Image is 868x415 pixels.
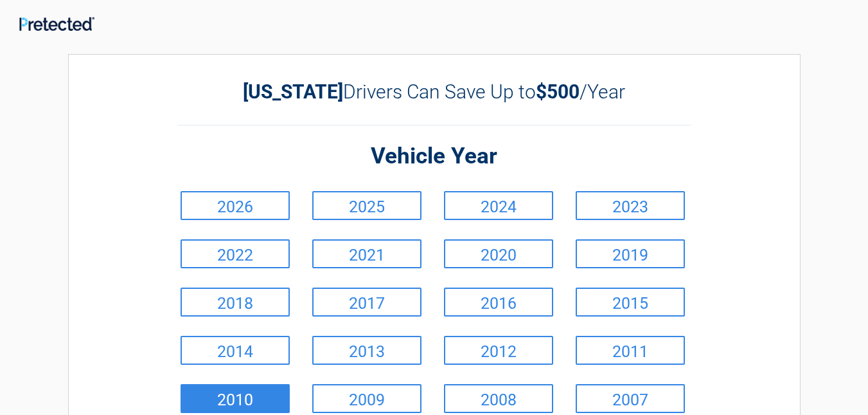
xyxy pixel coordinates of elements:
a: 2013 [312,336,421,365]
h2: Drivers Can Save Up to /Year [177,80,691,103]
a: 2026 [181,191,290,220]
a: 2009 [312,384,421,413]
a: 2011 [576,336,685,365]
b: $500 [536,80,580,103]
a: 2024 [444,191,553,220]
a: 2014 [181,336,290,365]
a: 2008 [444,384,553,413]
a: 2015 [576,288,685,317]
h2: Vehicle Year [177,142,691,172]
a: 2019 [576,239,685,268]
a: 2017 [312,288,421,317]
a: 2025 [312,191,421,220]
a: 2007 [576,384,685,413]
b: [US_STATE] [243,80,343,103]
a: 2020 [444,239,553,268]
a: 2018 [181,288,290,317]
a: 2010 [181,384,290,413]
a: 2022 [181,239,290,268]
a: 2016 [444,288,553,317]
img: Main Logo [19,17,94,30]
a: 2023 [576,191,685,220]
a: 2021 [312,239,421,268]
a: 2012 [444,336,553,365]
